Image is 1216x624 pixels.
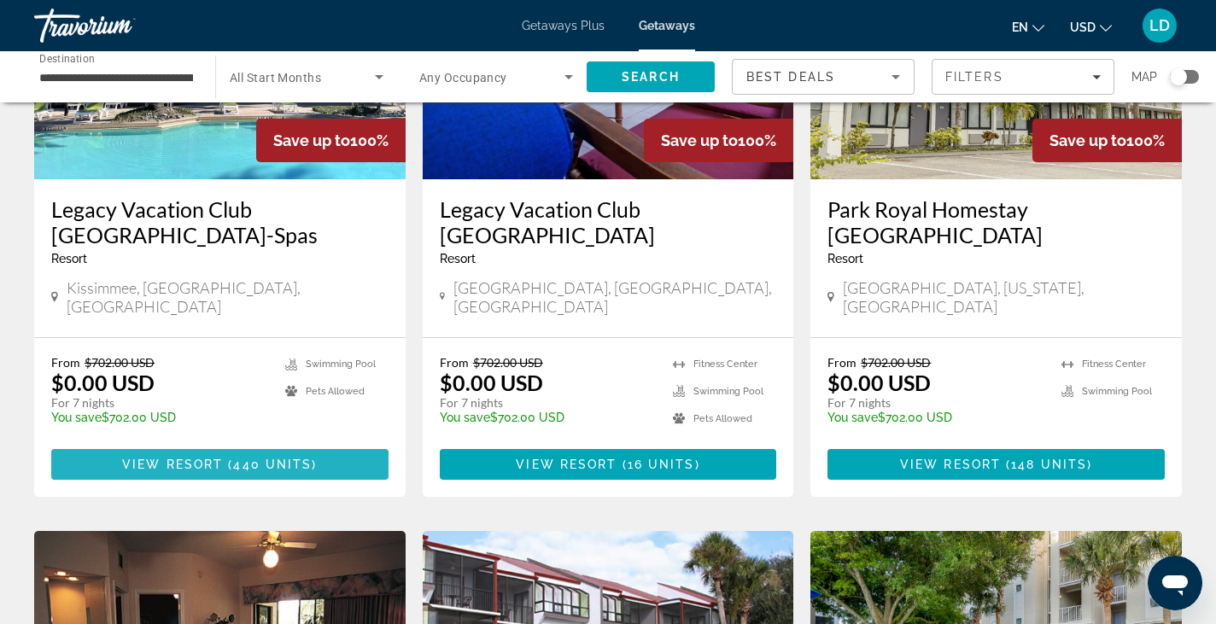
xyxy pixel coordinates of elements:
span: [GEOGRAPHIC_DATA], [GEOGRAPHIC_DATA], [GEOGRAPHIC_DATA] [453,278,776,316]
button: Search [587,61,715,92]
p: $702.00 USD [51,411,268,424]
p: For 7 nights [827,395,1044,411]
span: $702.00 USD [85,355,155,370]
span: Best Deals [746,70,835,84]
span: Save up to [661,131,738,149]
span: 148 units [1011,458,1087,471]
span: 440 units [233,458,312,471]
span: Any Occupancy [419,71,507,85]
p: For 7 nights [51,395,268,411]
span: From [440,355,469,370]
span: All Start Months [230,71,321,85]
span: Fitness Center [693,359,757,370]
button: Change currency [1070,15,1112,39]
p: $0.00 USD [827,370,931,395]
input: Select destination [39,67,193,88]
span: View Resort [900,458,1001,471]
span: Kissimmee, [GEOGRAPHIC_DATA], [GEOGRAPHIC_DATA] [67,278,388,316]
span: Save up to [273,131,350,149]
span: From [51,355,80,370]
div: 100% [644,119,793,162]
span: USD [1070,20,1096,34]
button: View Resort(148 units) [827,449,1165,480]
span: Pets Allowed [693,413,752,424]
span: ( ) [1001,458,1092,471]
iframe: Button to launch messaging window [1148,556,1202,610]
span: 16 units [628,458,695,471]
p: For 7 nights [440,395,657,411]
div: 100% [1032,119,1182,162]
span: Swimming Pool [306,359,376,370]
button: View Resort(16 units) [440,449,777,480]
span: $702.00 USD [861,355,931,370]
span: ( ) [223,458,317,471]
span: Search [622,70,680,84]
button: Filters [932,59,1114,95]
span: View Resort [516,458,617,471]
a: Travorium [34,3,205,48]
p: $0.00 USD [440,370,543,395]
span: Swimming Pool [693,386,763,397]
p: $0.00 USD [51,370,155,395]
button: Change language [1012,15,1044,39]
span: Resort [51,252,87,265]
p: $702.00 USD [827,411,1044,424]
span: Map [1131,65,1157,89]
button: View Resort(440 units) [51,449,389,480]
span: Resort [827,252,863,265]
span: You save [827,411,878,424]
a: Getaways Plus [522,19,605,32]
a: Park Royal Homestay [GEOGRAPHIC_DATA] [827,196,1165,248]
span: Fitness Center [1082,359,1146,370]
span: You save [51,411,102,424]
span: $702.00 USD [473,355,543,370]
span: [GEOGRAPHIC_DATA], [US_STATE], [GEOGRAPHIC_DATA] [843,278,1165,316]
span: Filters [945,70,1003,84]
span: en [1012,20,1028,34]
a: Getaways [639,19,695,32]
span: Resort [440,252,476,265]
mat-select: Sort by [746,67,900,87]
button: User Menu [1137,8,1182,44]
span: ( ) [617,458,699,471]
div: 100% [256,119,406,162]
a: Legacy Vacation Club [GEOGRAPHIC_DATA] [440,196,777,248]
span: Swimming Pool [1082,386,1152,397]
span: View Resort [122,458,223,471]
span: Pets Allowed [306,386,365,397]
a: Legacy Vacation Club [GEOGRAPHIC_DATA]-Spas [51,196,389,248]
p: $702.00 USD [440,411,657,424]
span: Destination [39,52,95,64]
span: From [827,355,856,370]
span: LD [1149,17,1170,34]
span: You save [440,411,490,424]
span: Save up to [1049,131,1126,149]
